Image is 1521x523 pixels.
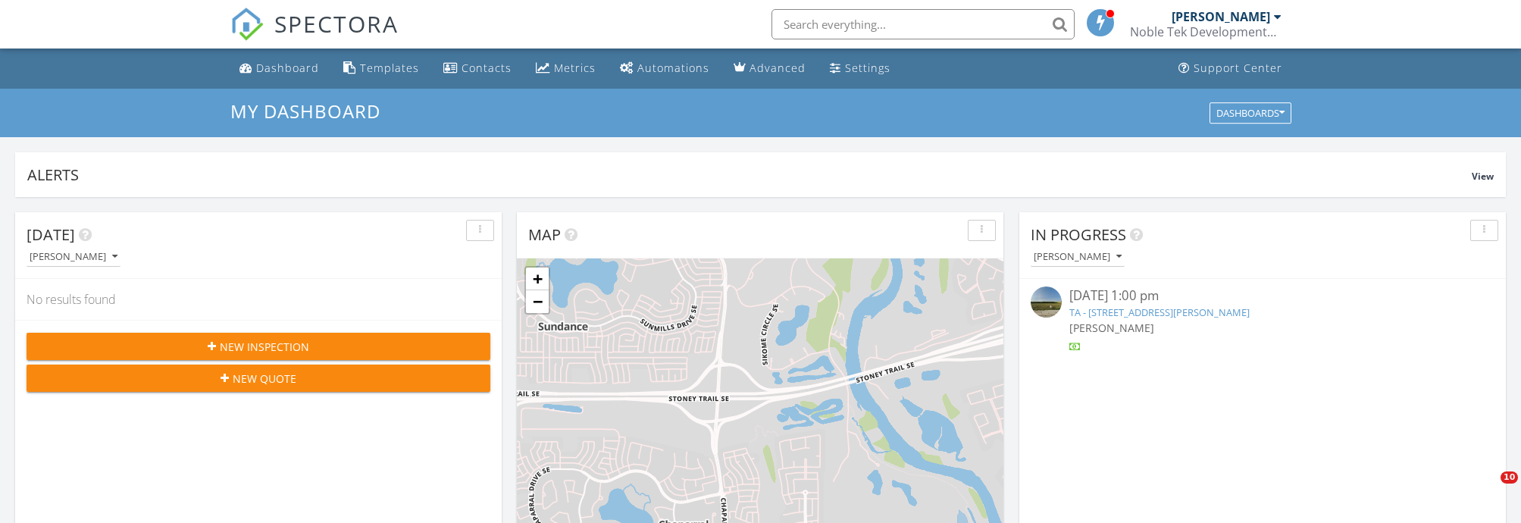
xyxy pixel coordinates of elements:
button: [PERSON_NAME] [27,247,120,268]
span: SPECTORA [274,8,399,39]
div: [DATE] 1:00 pm [1069,287,1456,305]
a: [DATE] 1:00 pm TA - [STREET_ADDRESS][PERSON_NAME] [PERSON_NAME] [1031,287,1494,354]
div: Contacts [462,61,512,75]
button: New Quote [27,365,490,392]
div: Metrics [554,61,596,75]
div: Automations [637,61,709,75]
span: [DATE] [27,224,75,245]
a: Zoom out [526,290,549,313]
span: New Quote [233,371,296,387]
a: Advanced [728,55,812,83]
a: Settings [824,55,897,83]
div: Settings [845,61,890,75]
button: New Inspection [27,333,490,360]
span: New Inspection [220,339,309,355]
a: Metrics [530,55,602,83]
span: View [1472,170,1494,183]
a: Zoom in [526,268,549,290]
div: Templates [360,61,419,75]
div: Dashboard [256,61,319,75]
div: No results found [15,279,502,320]
div: [PERSON_NAME] [1172,9,1270,24]
button: [PERSON_NAME] [1031,247,1125,268]
span: [PERSON_NAME] [1069,321,1154,335]
a: Support Center [1172,55,1288,83]
a: Templates [337,55,425,83]
a: SPECTORA [230,20,399,52]
div: [PERSON_NAME] [1034,252,1122,262]
a: Automations (Basic) [614,55,715,83]
div: Noble Tek Developments Ltd. [1130,24,1282,39]
a: Contacts [437,55,518,83]
img: streetview [1031,287,1062,318]
span: My Dashboard [230,99,380,124]
a: Dashboard [233,55,325,83]
span: 10 [1501,471,1518,484]
span: Map [528,224,561,245]
div: Advanced [750,61,806,75]
div: Alerts [27,164,1472,185]
div: [PERSON_NAME] [30,252,117,262]
iframe: Intercom live chat [1469,471,1506,508]
div: Dashboards [1216,108,1285,118]
div: Support Center [1194,61,1282,75]
span: In Progress [1031,224,1126,245]
button: Dashboards [1210,102,1291,124]
img: The Best Home Inspection Software - Spectora [230,8,264,41]
input: Search everything... [771,9,1075,39]
a: TA - [STREET_ADDRESS][PERSON_NAME] [1069,305,1250,319]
